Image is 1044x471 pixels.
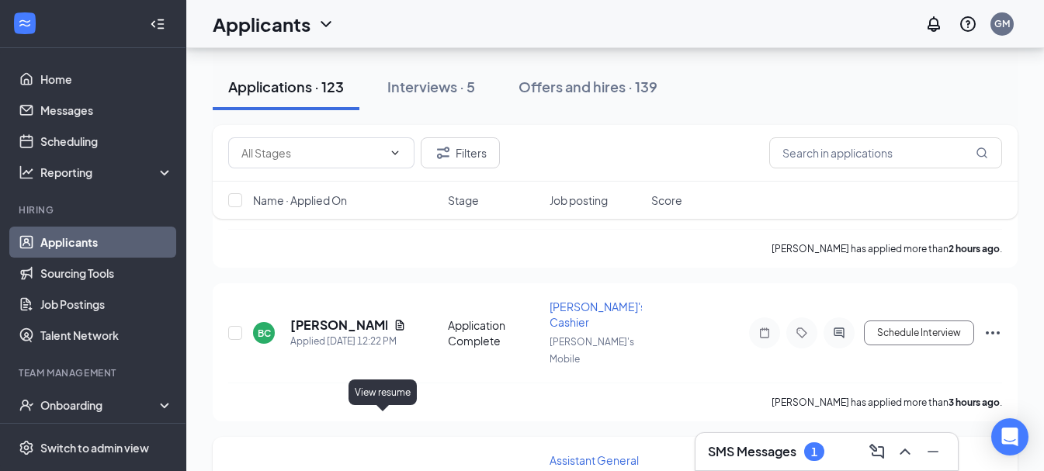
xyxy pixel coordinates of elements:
svg: Minimize [924,442,942,461]
button: ChevronUp [893,439,917,464]
div: Reporting [40,165,174,180]
svg: WorkstreamLogo [17,16,33,31]
h3: SMS Messages [708,443,796,460]
svg: Ellipses [983,324,1002,342]
svg: Settings [19,440,34,455]
div: Application Complete [448,317,540,348]
a: Talent Network [40,320,173,351]
div: 1 [811,445,817,459]
svg: ActiveChat [830,327,848,339]
a: Messages [40,95,173,126]
span: [PERSON_NAME]'s Mobile [550,336,634,365]
span: Score [651,192,682,208]
span: Stage [448,192,479,208]
div: Interviews · 5 [387,77,475,96]
svg: ChevronUp [896,442,914,461]
div: Open Intercom Messenger [991,418,1028,455]
div: GM [994,17,1010,30]
a: Home [40,64,173,95]
p: [PERSON_NAME] has applied more than . [772,242,1002,255]
b: 3 hours ago [949,397,1000,408]
svg: Tag [793,327,811,339]
svg: ChevronDown [389,147,401,159]
div: Onboarding [40,397,160,413]
a: Sourcing Tools [40,258,173,289]
div: Applied [DATE] 12:22 PM [290,334,406,349]
span: Job posting [550,192,608,208]
div: View resume [349,379,417,405]
div: BC [258,327,271,340]
div: Hiring [19,203,170,216]
svg: Analysis [19,165,34,180]
input: Search in applications [769,137,1002,168]
a: Team [40,421,173,452]
button: Minimize [921,439,945,464]
svg: QuestionInfo [959,15,977,33]
button: Filter Filters [421,137,500,168]
div: Team Management [19,366,170,379]
svg: MagnifyingGlass [976,147,988,159]
svg: Filter [434,144,453,162]
div: Switch to admin view [40,440,149,455]
a: Scheduling [40,126,173,157]
button: ComposeMessage [865,439,890,464]
a: Job Postings [40,289,173,320]
div: Offers and hires · 139 [519,77,657,96]
button: Schedule Interview [864,320,974,345]
h1: Applicants [213,11,310,37]
span: Name · Applied On [253,192,347,208]
svg: ChevronDown [317,15,335,33]
svg: Collapse [150,16,165,32]
svg: Note [755,327,774,339]
svg: Document [394,319,406,331]
a: Applicants [40,227,173,258]
span: [PERSON_NAME]'s Cashier [550,300,646,329]
p: [PERSON_NAME] has applied more than . [772,396,1002,409]
div: Applications · 123 [228,77,344,96]
b: 2 hours ago [949,243,1000,255]
input: All Stages [241,144,383,161]
h5: [PERSON_NAME] [290,317,387,334]
svg: UserCheck [19,397,34,413]
svg: Notifications [924,15,943,33]
svg: ComposeMessage [868,442,886,461]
